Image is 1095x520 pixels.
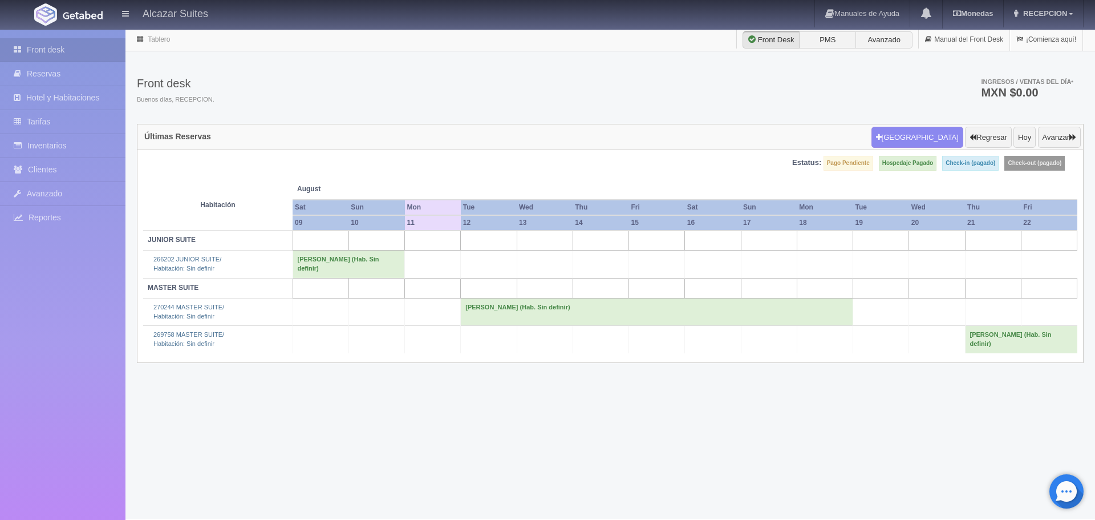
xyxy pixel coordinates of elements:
label: Avanzado [855,31,912,49]
td: [PERSON_NAME] (Hab. Sin definir) [293,251,405,278]
th: Fri [1021,200,1077,215]
button: Hoy [1013,127,1036,148]
h4: Últimas Reservas [144,132,211,141]
a: Manual del Front Desk [919,29,1009,51]
th: 13 [517,215,573,231]
b: Monedas [953,9,993,18]
b: JUNIOR SUITE [148,236,196,244]
th: 19 [853,215,909,231]
th: 14 [573,215,628,231]
th: 12 [461,215,517,231]
td: [PERSON_NAME] (Hab. Sin definir) [965,326,1077,353]
th: 20 [909,215,965,231]
a: 269758 MASTER SUITE/Habitación: Sin definir [153,331,224,347]
th: 18 [797,215,853,231]
th: Sun [741,200,797,215]
img: Getabed [63,11,103,19]
th: Mon [405,200,461,215]
label: Front Desk [743,31,800,49]
button: [GEOGRAPHIC_DATA] [871,127,963,148]
th: 17 [741,215,797,231]
th: Tue [461,200,517,215]
span: RECEPCION [1020,9,1067,18]
h3: MXN $0.00 [981,87,1073,98]
td: [PERSON_NAME] (Hab. Sin definir) [461,298,853,325]
label: Hospedaje Pagado [879,156,936,171]
th: 11 [405,215,461,231]
strong: Habitación [200,201,235,209]
label: Check-out (pagado) [1004,156,1065,171]
label: Check-in (pagado) [942,156,999,171]
th: 15 [629,215,685,231]
th: Sat [685,200,741,215]
th: Wed [909,200,965,215]
th: 21 [965,215,1021,231]
span: Buenos días, RECEPCION. [137,95,214,104]
th: Mon [797,200,853,215]
th: 22 [1021,215,1077,231]
th: Tue [853,200,909,215]
a: Tablero [148,35,170,43]
th: Sun [348,200,404,215]
a: 270244 MASTER SUITE/Habitación: Sin definir [153,304,224,320]
label: Pago Pendiente [824,156,873,171]
th: Wed [517,200,573,215]
button: Avanzar [1038,127,1081,148]
span: August [297,184,400,194]
label: Estatus: [792,158,821,168]
h4: Alcazar Suites [143,6,208,20]
a: ¡Comienza aquí! [1010,29,1082,51]
img: Getabed [34,3,57,26]
b: MASTER SUITE [148,284,198,292]
h3: Front desk [137,77,214,90]
button: Regresar [965,127,1011,148]
th: 16 [685,215,741,231]
th: 10 [348,215,404,231]
label: PMS [799,31,856,49]
th: Sat [293,200,348,215]
a: 266202 JUNIOR SUITE/Habitación: Sin definir [153,256,221,272]
th: Thu [965,200,1021,215]
span: Ingresos / Ventas del día [981,78,1073,85]
th: Fri [629,200,685,215]
th: Thu [573,200,628,215]
th: 09 [293,215,348,231]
